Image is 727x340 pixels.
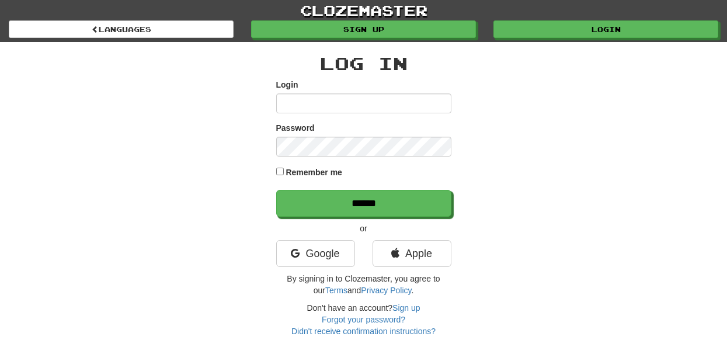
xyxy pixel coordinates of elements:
a: Login [493,20,718,38]
label: Password [276,122,315,134]
label: Remember me [286,166,342,178]
a: Languages [9,20,234,38]
div: Don't have an account? [276,302,451,337]
a: Sign up [251,20,476,38]
p: or [276,223,451,234]
a: Apple [373,240,451,267]
a: Google [276,240,355,267]
label: Login [276,79,298,91]
a: Privacy Policy [361,286,411,295]
p: By signing in to Clozemaster, you agree to our and . [276,273,451,296]
a: Forgot your password? [322,315,405,324]
a: Sign up [392,303,420,313]
a: Terms [325,286,347,295]
h2: Log In [276,54,451,73]
a: Didn't receive confirmation instructions? [291,327,436,336]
